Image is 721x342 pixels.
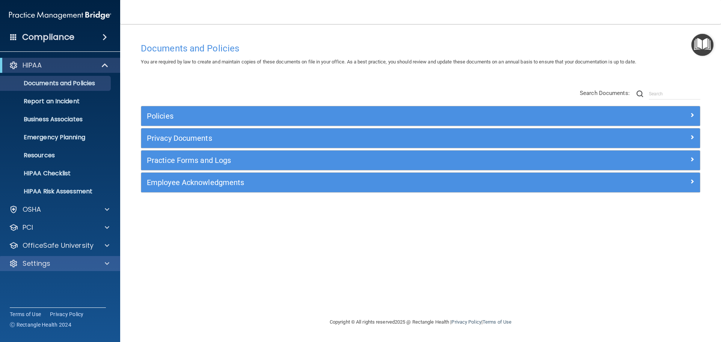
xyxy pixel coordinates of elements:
[580,90,630,96] span: Search Documents:
[5,116,107,123] p: Business Associates
[23,259,50,268] p: Settings
[5,134,107,141] p: Emergency Planning
[147,178,555,187] h5: Employee Acknowledgments
[5,152,107,159] p: Resources
[483,319,511,325] a: Terms of Use
[23,241,94,250] p: OfficeSafe University
[10,321,71,328] span: Ⓒ Rectangle Health 2024
[5,98,107,105] p: Report an Incident
[9,241,109,250] a: OfficeSafe University
[637,90,643,97] img: ic-search.3b580494.png
[50,310,84,318] a: Privacy Policy
[9,61,109,70] a: HIPAA
[284,310,558,334] div: Copyright © All rights reserved 2025 @ Rectangle Health | |
[10,310,41,318] a: Terms of Use
[451,319,481,325] a: Privacy Policy
[5,170,107,177] p: HIPAA Checklist
[23,223,33,232] p: PCI
[141,44,700,53] h4: Documents and Policies
[23,205,41,214] p: OSHA
[9,259,109,268] a: Settings
[9,205,109,214] a: OSHA
[649,88,700,99] input: Search
[691,34,713,56] button: Open Resource Center
[141,59,636,65] span: You are required by law to create and maintain copies of these documents on file in your office. ...
[147,156,555,164] h5: Practice Forms and Logs
[147,154,694,166] a: Practice Forms and Logs
[22,32,74,42] h4: Compliance
[147,132,694,144] a: Privacy Documents
[147,176,694,188] a: Employee Acknowledgments
[147,110,694,122] a: Policies
[9,223,109,232] a: PCI
[23,61,42,70] p: HIPAA
[5,188,107,195] p: HIPAA Risk Assessment
[5,80,107,87] p: Documents and Policies
[147,112,555,120] h5: Policies
[9,8,111,23] img: PMB logo
[147,134,555,142] h5: Privacy Documents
